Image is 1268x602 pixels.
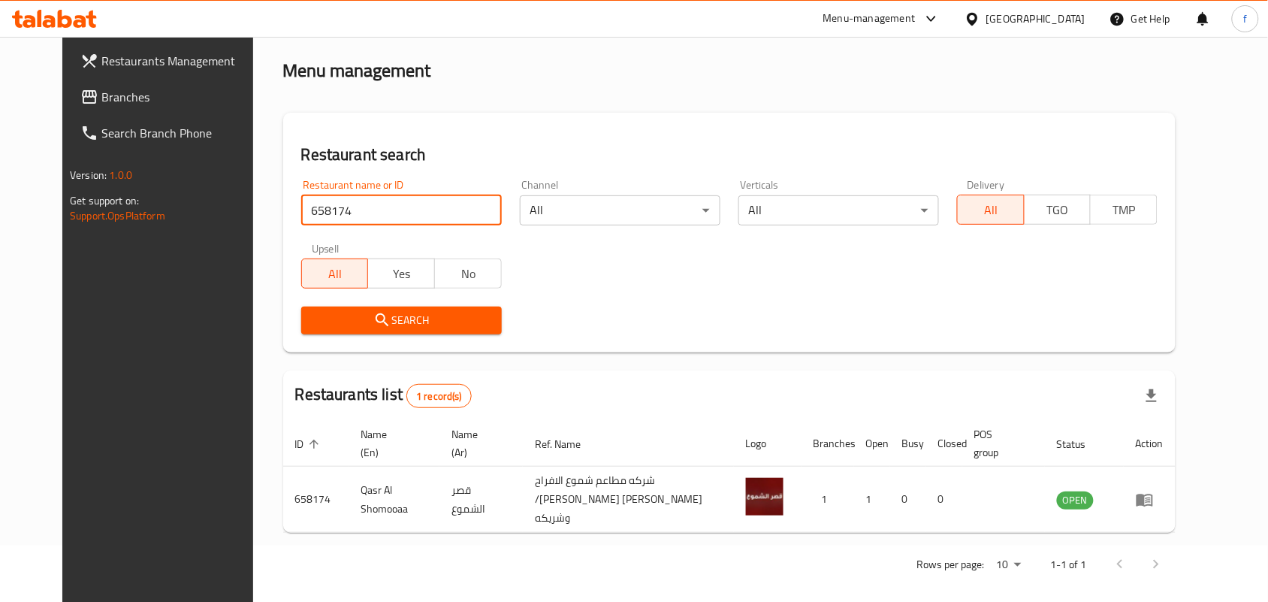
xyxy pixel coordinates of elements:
div: Export file [1134,378,1170,414]
span: All [308,263,363,285]
table: enhanced table [283,421,1176,533]
span: Ref. Name [535,435,600,453]
span: Name (Ar) [451,425,505,461]
div: Menu [1136,491,1164,509]
img: Qasr Al Shomooaa [746,478,783,516]
div: Menu-management [823,10,916,28]
span: TGO [1031,199,1085,221]
a: Support.OpsPlatform [70,206,165,225]
span: Version: [70,165,107,185]
span: All [964,199,1019,221]
label: Upsell [312,244,340,254]
span: Name (En) [361,425,422,461]
span: Status [1057,435,1106,453]
th: Branches [802,421,854,467]
td: 0 [890,467,926,533]
td: Qasr Al Shomooaa [349,467,440,533]
button: All [301,259,369,289]
td: شركه مطاعم شموع الافراح /[PERSON_NAME] [PERSON_NAME] وشريكه [523,467,734,533]
span: Restaurants Management [101,52,262,70]
td: 0 [926,467,962,533]
td: 1 [854,467,890,533]
div: OPEN [1057,492,1094,510]
span: Search [313,311,490,330]
span: Branches [101,88,262,106]
span: Search Branch Phone [101,124,262,142]
th: Closed [926,421,962,467]
a: Search Branch Phone [68,115,274,151]
span: 1 record(s) [407,389,471,404]
a: Restaurants Management [68,43,274,79]
a: Branches [68,79,274,115]
span: POS group [974,425,1027,461]
button: TMP [1090,195,1158,225]
button: All [957,195,1025,225]
td: قصر الشموع [439,467,523,533]
h2: Restaurant search [301,144,1158,166]
button: No [434,259,502,289]
h2: Restaurants list [295,383,472,408]
span: OPEN [1057,492,1094,509]
span: TMP [1097,199,1152,221]
button: TGO [1024,195,1091,225]
th: Busy [890,421,926,467]
span: Get support on: [70,191,139,210]
input: Search for restaurant name or ID.. [301,195,502,225]
div: All [738,195,939,225]
button: Search [301,307,502,334]
div: Total records count [406,384,472,408]
span: 1.0.0 [109,165,132,185]
span: No [441,263,496,285]
div: [GEOGRAPHIC_DATA] [986,11,1085,27]
th: Action [1124,421,1176,467]
p: Rows per page: [917,555,985,574]
span: Yes [374,263,429,285]
h2: Menu management [283,59,431,83]
th: Open [854,421,890,467]
div: All [520,195,720,225]
p: 1-1 of 1 [1051,555,1087,574]
span: f [1243,11,1247,27]
div: Rows per page: [991,554,1027,576]
label: Delivery [968,180,1005,190]
th: Logo [734,421,802,467]
td: 658174 [283,467,349,533]
button: Yes [367,259,435,289]
span: ID [295,435,324,453]
td: 1 [802,467,854,533]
